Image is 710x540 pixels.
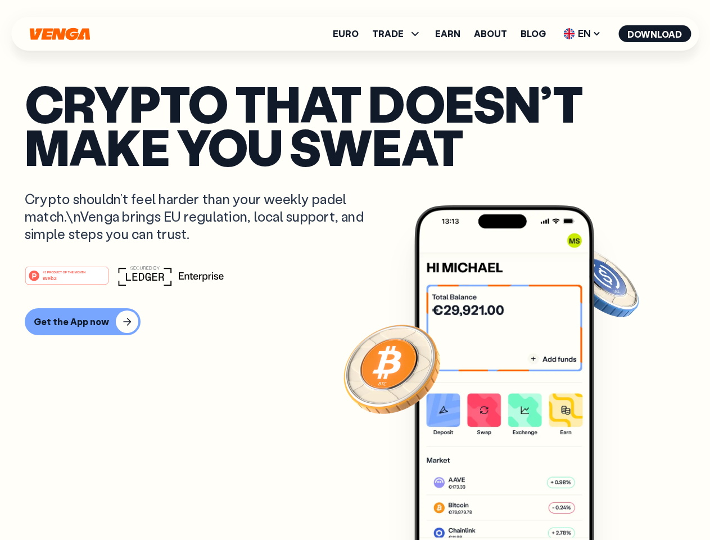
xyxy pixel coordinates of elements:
a: Earn [435,29,460,38]
img: flag-uk [563,28,575,39]
p: Crypto that doesn’t make you sweat [25,82,685,168]
img: Bitcoin [341,318,442,419]
div: Get the App now [34,316,109,327]
span: TRADE [372,29,404,38]
a: Euro [333,29,359,38]
svg: Home [28,28,91,40]
p: Crypto shouldn’t feel harder than your weekly padel match.\nVenga brings EU regulation, local sup... [25,190,380,243]
button: Download [618,25,691,42]
tspan: Web3 [43,274,57,281]
a: Blog [521,29,546,38]
span: TRADE [372,27,422,40]
tspan: #1 PRODUCT OF THE MONTH [43,270,85,273]
img: USDC coin [560,242,641,323]
a: #1 PRODUCT OF THE MONTHWeb3 [25,273,109,287]
button: Get the App now [25,308,141,335]
a: Get the App now [25,308,685,335]
span: EN [559,25,605,43]
a: About [474,29,507,38]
